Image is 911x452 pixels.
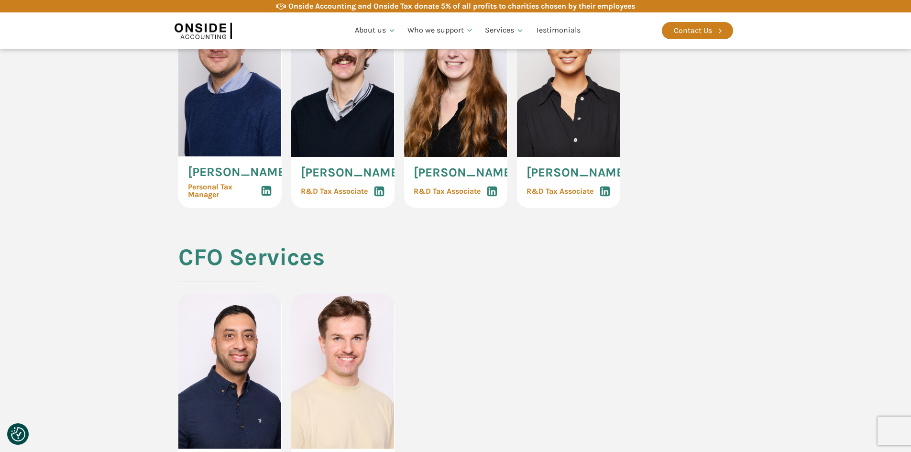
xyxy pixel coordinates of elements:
a: About us [349,14,402,47]
a: Testimonials [530,14,586,47]
span: [PERSON_NAME] [188,166,289,178]
span: R&D Tax Associate [414,187,481,195]
span: [PERSON_NAME] [527,166,628,179]
span: R&D Tax Associate [527,187,593,195]
span: [PERSON_NAME] [414,166,515,179]
span: R&D Tax Associate [301,187,368,195]
a: Contact Us [662,22,733,39]
h2: CFO Services [178,244,325,294]
a: Who we support [402,14,480,47]
span: [PERSON_NAME] [301,166,402,179]
button: Consent Preferences [11,427,25,441]
img: Onside Accounting [175,20,232,42]
span: Personal Tax Manager [188,183,261,198]
img: Revisit consent button [11,427,25,441]
a: Services [479,14,530,47]
div: Contact Us [674,24,712,37]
